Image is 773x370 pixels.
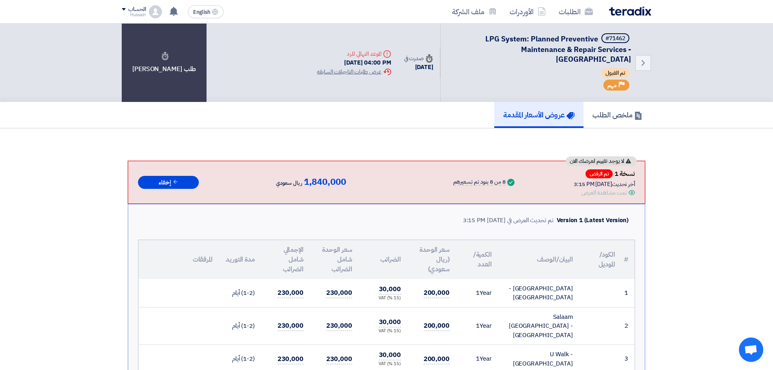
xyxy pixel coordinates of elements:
span: 230,000 [278,288,304,298]
h5: LPG System: Planned Preventive Maintenance & Repair Services - Central & Eastern Malls [450,33,631,64]
div: Hussain [122,13,146,17]
th: الكمية/العدد [456,240,498,279]
span: 30,000 [379,350,401,360]
button: English [188,5,224,18]
span: ريال سعودي [276,178,302,188]
span: 200,000 [424,321,450,331]
th: الضرائب [359,240,407,279]
a: الأوردرات [503,2,552,21]
div: نسخة 1 [574,168,635,180]
div: (15 %) VAT [365,328,401,335]
span: 200,000 [424,354,450,364]
span: 1,840,000 [304,177,346,187]
span: لا يوجد تقييم لعرضك الان [570,158,624,164]
a: عروض الأسعار المقدمة [494,102,584,128]
span: 230,000 [326,321,352,331]
div: تم تحديث العرض في [DATE] 3:15 PM [463,216,553,225]
td: 1 [622,279,635,307]
th: الكود/الموديل [579,240,622,279]
th: سعر الوحدة (ريال سعودي) [407,240,456,279]
th: سعر الوحدة شامل الضرائب [310,240,359,279]
div: Version 1 (Latest Version) [557,216,629,225]
div: طلب [PERSON_NAME] [122,24,207,102]
a: الطلبات [552,2,599,21]
div: تمت مشاهدة العرض [581,188,627,197]
div: دردشة مفتوحة [739,338,763,362]
th: الإجمالي شامل الضرائب [261,240,310,279]
span: 230,000 [326,288,352,298]
div: [GEOGRAPHIC_DATA] - [GEOGRAPHIC_DATA] [505,284,573,302]
span: LPG System: Planned Preventive Maintenance & Repair Services - [GEOGRAPHIC_DATA] [485,33,631,65]
td: (1-2) أيام [219,279,261,307]
span: 1 [476,354,480,363]
div: #71462 [605,36,625,41]
img: profile_test.png [149,5,162,18]
span: تم الرفض [586,169,613,178]
h5: عروض الأسعار المقدمة [503,110,575,119]
div: [DATE] [404,63,433,72]
div: صدرت في [404,54,433,63]
img: Teradix logo [609,6,651,16]
span: 230,000 [326,354,352,364]
div: أخر تحديث [DATE] 3:15 PM [574,180,635,188]
th: البيان/الوصف [498,240,579,279]
div: [DATE] 04:00 PM [317,58,391,67]
span: 230,000 [278,354,304,364]
span: 30,000 [379,317,401,327]
span: تم القبول [601,68,629,78]
span: English [193,9,210,15]
div: الموعد النهائي للرد [317,50,391,58]
a: ملف الشركة [446,2,503,21]
th: المرفقات [138,240,219,279]
span: 30,000 [379,284,401,294]
div: عرض طلبات التاجيلات السابقه [317,67,391,76]
div: 8 من 8 بنود تم تسعيرهم [453,179,506,186]
button: إخفاء [138,176,199,189]
div: (15 %) VAT [365,361,401,368]
td: 2 [622,307,635,345]
span: 1 [476,321,480,330]
a: ملخص الطلب [584,102,651,128]
th: مدة التوريد [219,240,261,279]
h5: ملخص الطلب [592,110,642,119]
div: (15 %) VAT [365,295,401,302]
th: # [622,240,635,279]
span: 230,000 [278,321,304,331]
span: 200,000 [424,288,450,298]
td: Year [456,307,498,345]
div: Salaam [GEOGRAPHIC_DATA] - [GEOGRAPHIC_DATA] [505,312,573,340]
span: مهم [607,82,617,89]
span: 1 [476,288,480,297]
div: الحساب [128,6,146,13]
td: (1-2) أيام [219,307,261,345]
td: Year [456,279,498,307]
div: U Walk - [GEOGRAPHIC_DATA] [505,350,573,368]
